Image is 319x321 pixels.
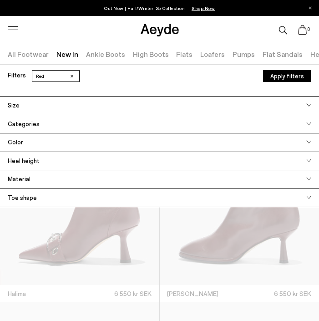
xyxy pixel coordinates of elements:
a: Flat Sandals [263,50,303,58]
span: ✕ [70,72,74,80]
span: Red [36,72,44,80]
button: Apply filters [263,70,311,82]
a: All Footwear [8,50,49,58]
a: Loafers [200,50,225,58]
a: Ankle Boots [86,50,125,58]
a: Pumps [233,50,255,58]
a: High Boots [133,50,169,58]
span: Filters [8,70,26,82]
a: Flats [176,50,192,58]
a: New In [56,50,78,58]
